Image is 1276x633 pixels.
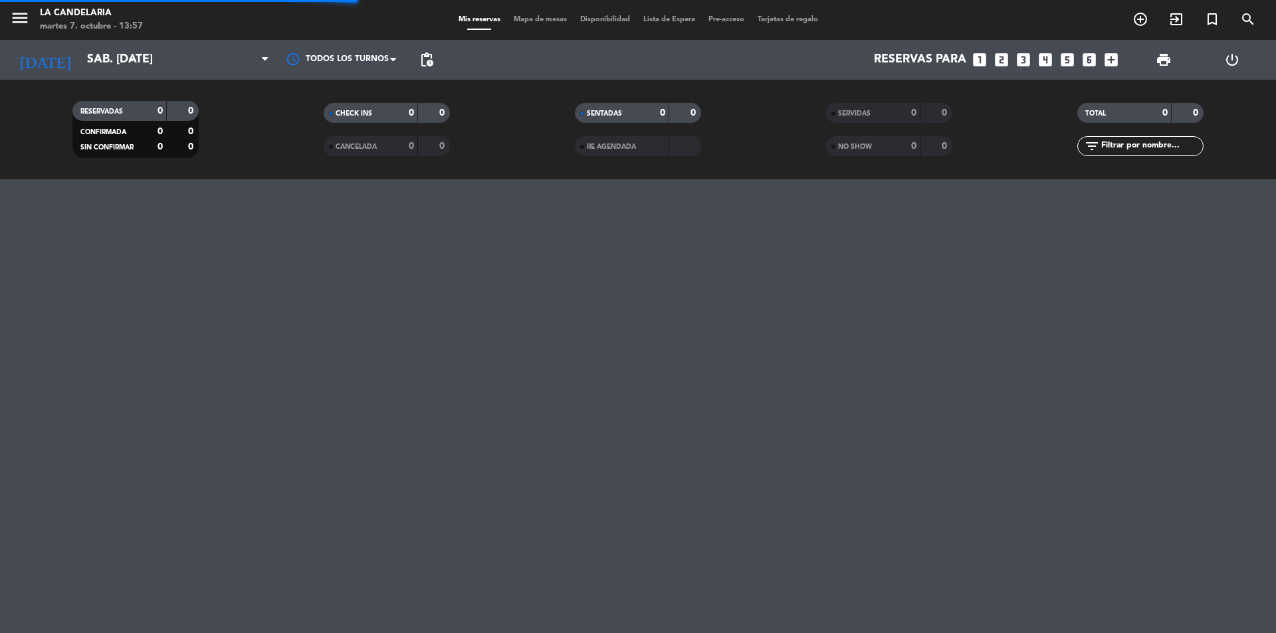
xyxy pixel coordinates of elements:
[188,127,196,136] strong: 0
[1084,138,1100,154] i: filter_list
[874,53,966,66] span: Reservas para
[10,8,30,33] button: menu
[80,129,126,136] span: CONFIRMADA
[1103,51,1120,68] i: add_box
[439,141,447,151] strong: 0
[1015,51,1032,68] i: looks_3
[1168,11,1184,27] i: exit_to_app
[1037,51,1054,68] i: looks_4
[336,110,372,117] span: CHECK INS
[587,143,636,150] span: RE AGENDADA
[40,7,143,20] div: LA CANDELARIA
[10,45,80,74] i: [DATE]
[80,144,134,151] span: SIN CONFIRMAR
[1059,51,1076,68] i: looks_5
[637,16,702,23] span: Lista de Espera
[660,108,665,118] strong: 0
[1085,110,1106,117] span: TOTAL
[1198,40,1266,80] div: LOG OUT
[188,106,196,116] strong: 0
[838,143,872,150] span: NO SHOW
[1162,108,1168,118] strong: 0
[1132,11,1148,27] i: add_circle_outline
[80,108,123,115] span: RESERVADAS
[942,141,950,151] strong: 0
[188,142,196,151] strong: 0
[587,110,622,117] span: SENTADAS
[942,108,950,118] strong: 0
[419,52,435,68] span: pending_actions
[1193,108,1201,118] strong: 0
[1156,52,1172,68] span: print
[1204,11,1220,27] i: turned_in_not
[439,108,447,118] strong: 0
[336,143,377,150] span: CANCELADA
[40,20,143,33] div: martes 7. octubre - 13:57
[10,8,30,28] i: menu
[702,16,751,23] span: Pre-acceso
[911,108,916,118] strong: 0
[124,52,140,68] i: arrow_drop_down
[409,108,414,118] strong: 0
[574,16,637,23] span: Disponibilidad
[158,106,163,116] strong: 0
[1224,52,1240,68] i: power_settings_new
[409,141,414,151] strong: 0
[1081,51,1098,68] i: looks_6
[507,16,574,23] span: Mapa de mesas
[838,110,871,117] span: SERVIDAS
[1240,11,1256,27] i: search
[911,141,916,151] strong: 0
[691,108,698,118] strong: 0
[993,51,1010,68] i: looks_two
[158,127,163,136] strong: 0
[971,51,988,68] i: looks_one
[751,16,825,23] span: Tarjetas de regalo
[452,16,507,23] span: Mis reservas
[158,142,163,151] strong: 0
[1100,139,1203,153] input: Filtrar por nombre...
